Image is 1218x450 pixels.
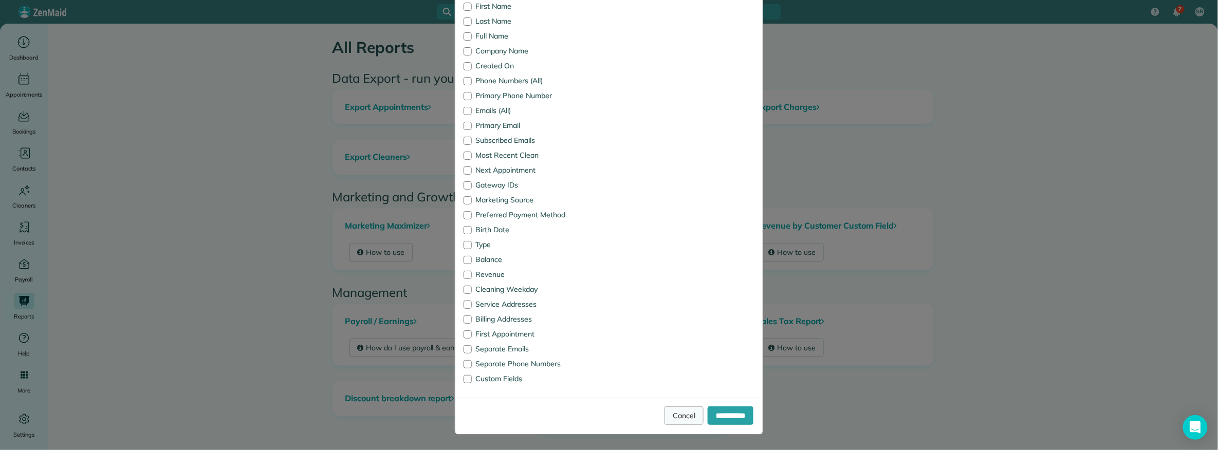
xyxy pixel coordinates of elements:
[464,122,601,129] label: Primary Email
[665,406,704,425] a: Cancel
[464,286,601,293] label: Cleaning Weekday
[464,181,601,189] label: Gateway IDs
[464,330,601,338] label: First Appointment
[1183,415,1208,440] div: Open Intercom Messenger
[464,301,601,308] label: Service Addresses
[464,241,601,248] label: Type
[464,345,601,352] label: Separate Emails
[464,166,601,174] label: Next Appointment
[464,211,601,218] label: Preferred Payment Method
[464,47,601,54] label: Company Name
[464,375,601,382] label: Custom Fields
[464,32,601,40] label: Full Name
[464,62,601,69] label: Created On
[464,77,601,84] label: Phone Numbers (All)
[464,271,601,278] label: Revenue
[464,137,601,144] label: Subscribed Emails
[464,3,601,10] label: First Name
[464,360,601,367] label: Separate Phone Numbers
[464,256,601,263] label: Balance
[464,107,601,114] label: Emails (All)
[464,17,601,25] label: Last Name
[464,226,601,233] label: Birth Date
[464,152,601,159] label: Most Recent Clean
[464,92,601,99] label: Primary Phone Number
[464,196,601,203] label: Marketing Source
[464,315,601,323] label: Billing Addresses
